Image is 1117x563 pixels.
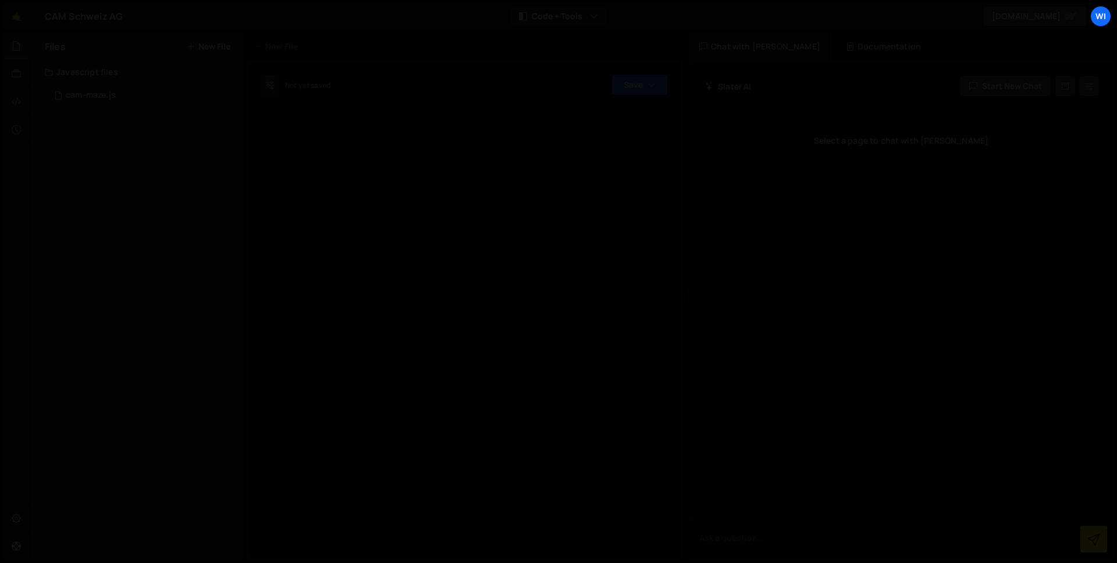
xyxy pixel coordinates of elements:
div: CAM Schweiz AG [45,9,123,23]
a: 🤙 [2,2,31,30]
button: Save [611,74,668,95]
div: 16518/44815.js [45,84,244,107]
button: Start new chat [959,76,1052,97]
div: Chat with [PERSON_NAME] [688,33,832,60]
div: Documentation [834,33,933,60]
div: cam-maze.js [66,90,116,101]
button: New File [187,42,230,51]
h2: Slater AI [705,81,752,92]
button: Code + Tools [510,6,607,27]
h2: Files [45,40,66,53]
div: Javascript files [31,60,244,84]
div: New File [254,41,303,52]
a: [DOMAIN_NAME] [982,6,1087,27]
a: wi [1090,6,1111,27]
div: Not yet saved [285,80,330,90]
